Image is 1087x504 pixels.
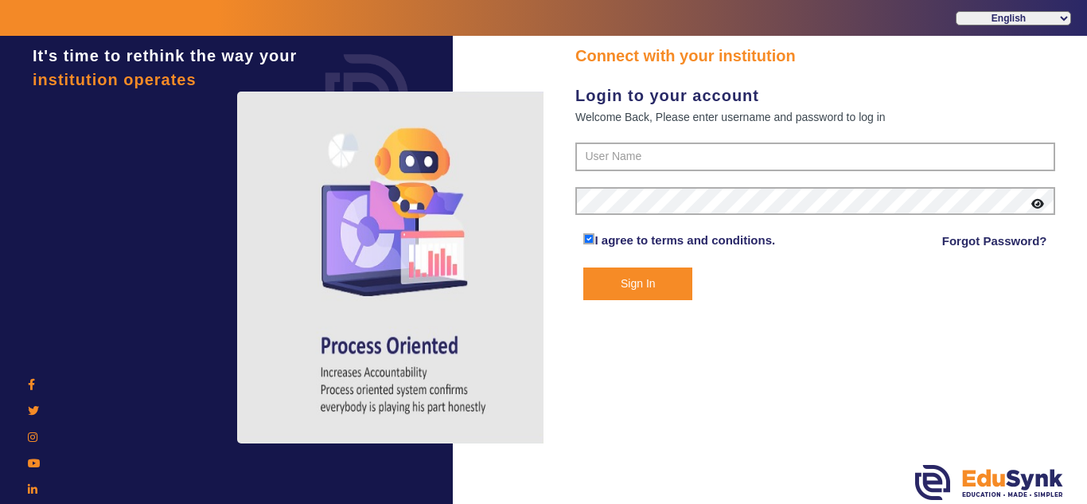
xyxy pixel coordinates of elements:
img: login.png [307,36,427,155]
img: edusynk.png [915,465,1063,500]
input: User Name [575,143,1055,171]
img: login4.png [237,92,571,443]
a: I agree to terms and conditions. [594,233,775,247]
div: Connect with your institution [575,44,1055,68]
span: It's time to rethink the way your [33,47,297,64]
span: institution operates [33,71,197,88]
button: Sign In [583,268,692,300]
div: Welcome Back, Please enter username and password to log in [575,107,1055,127]
a: Forgot Password? [942,232,1047,251]
div: Login to your account [575,84,1055,107]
